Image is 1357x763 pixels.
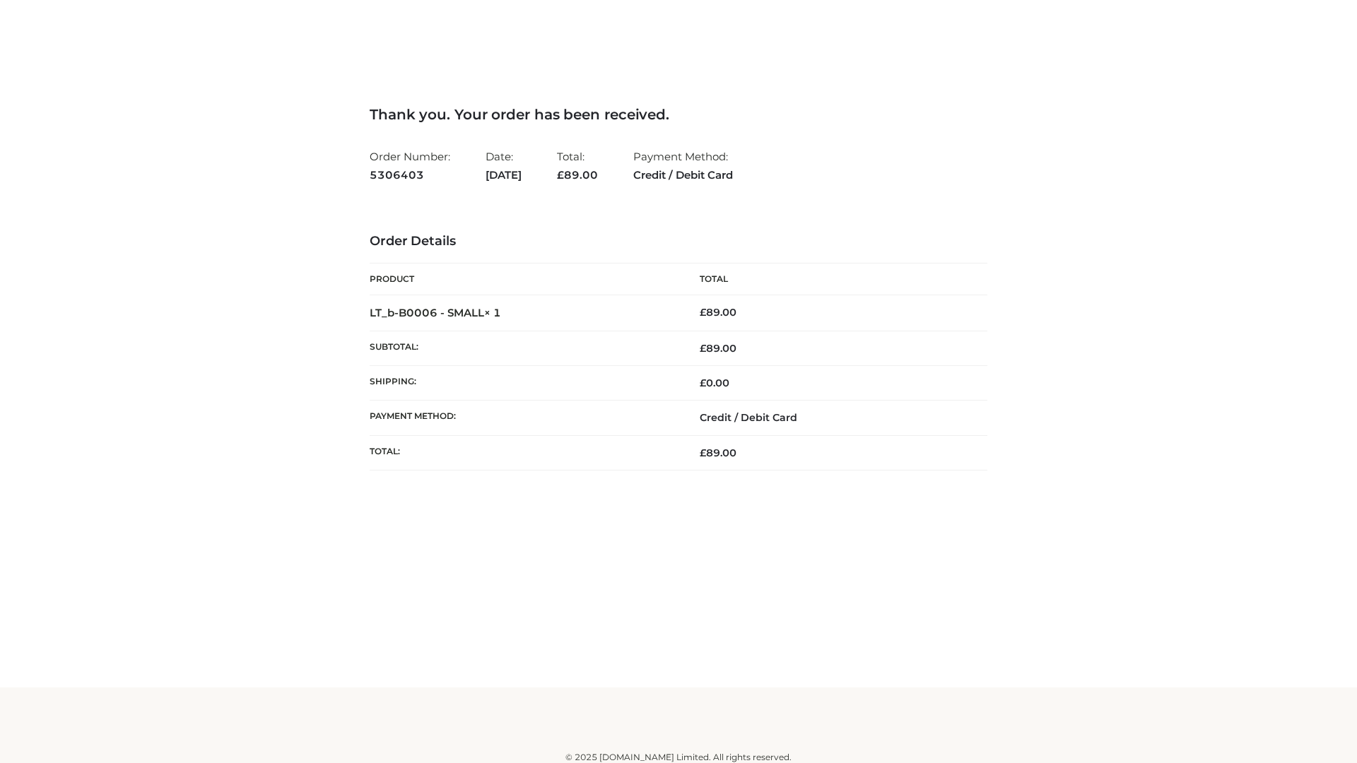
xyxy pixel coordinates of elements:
th: Shipping: [370,366,678,401]
h3: Thank you. Your order has been received. [370,106,987,123]
span: £ [700,377,706,389]
span: £ [700,446,706,459]
th: Total [678,264,987,295]
h3: Order Details [370,234,987,249]
li: Total: [557,144,598,187]
td: Credit / Debit Card [678,401,987,435]
li: Order Number: [370,144,450,187]
span: £ [557,168,564,182]
strong: 5306403 [370,166,450,184]
strong: × 1 [484,306,501,319]
span: £ [700,342,706,355]
strong: LT_b-B0006 - SMALL [370,306,501,319]
th: Payment method: [370,401,678,435]
span: 89.00 [700,342,736,355]
th: Product [370,264,678,295]
span: 89.00 [557,168,598,182]
strong: [DATE] [486,166,522,184]
li: Date: [486,144,522,187]
span: £ [700,306,706,319]
bdi: 89.00 [700,306,736,319]
span: 89.00 [700,446,736,459]
li: Payment Method: [633,144,733,187]
th: Subtotal: [370,331,678,365]
strong: Credit / Debit Card [633,166,733,184]
bdi: 0.00 [700,377,729,389]
th: Total: [370,435,678,470]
